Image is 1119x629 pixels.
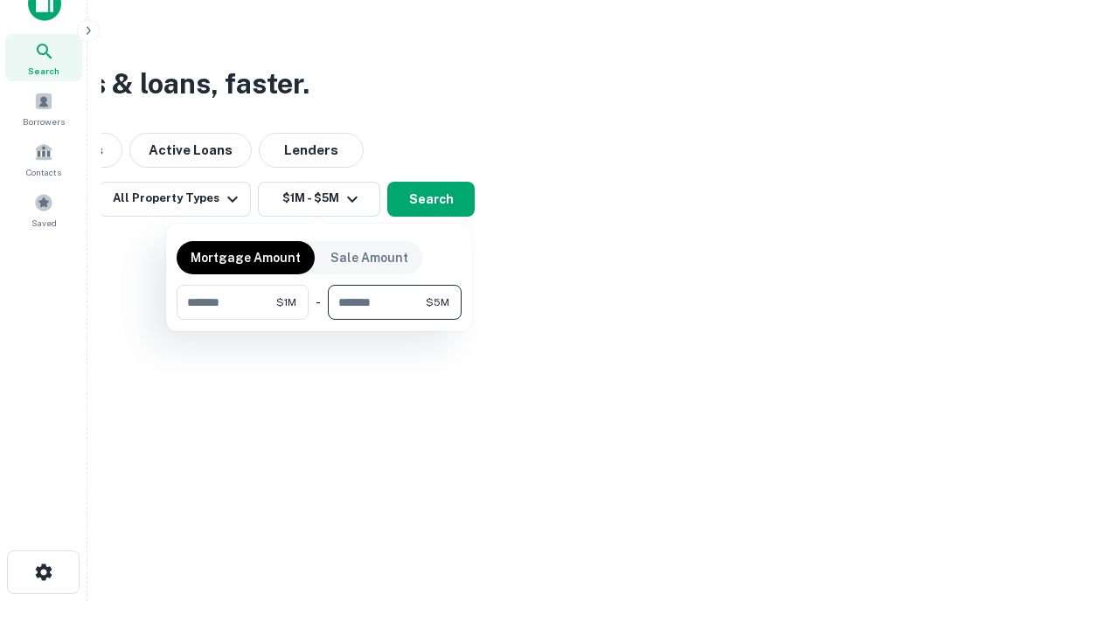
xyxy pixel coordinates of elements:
[1032,489,1119,573] iframe: Chat Widget
[316,285,321,320] div: -
[330,248,408,267] p: Sale Amount
[276,294,296,310] span: $1M
[191,248,301,267] p: Mortgage Amount
[426,294,449,310] span: $5M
